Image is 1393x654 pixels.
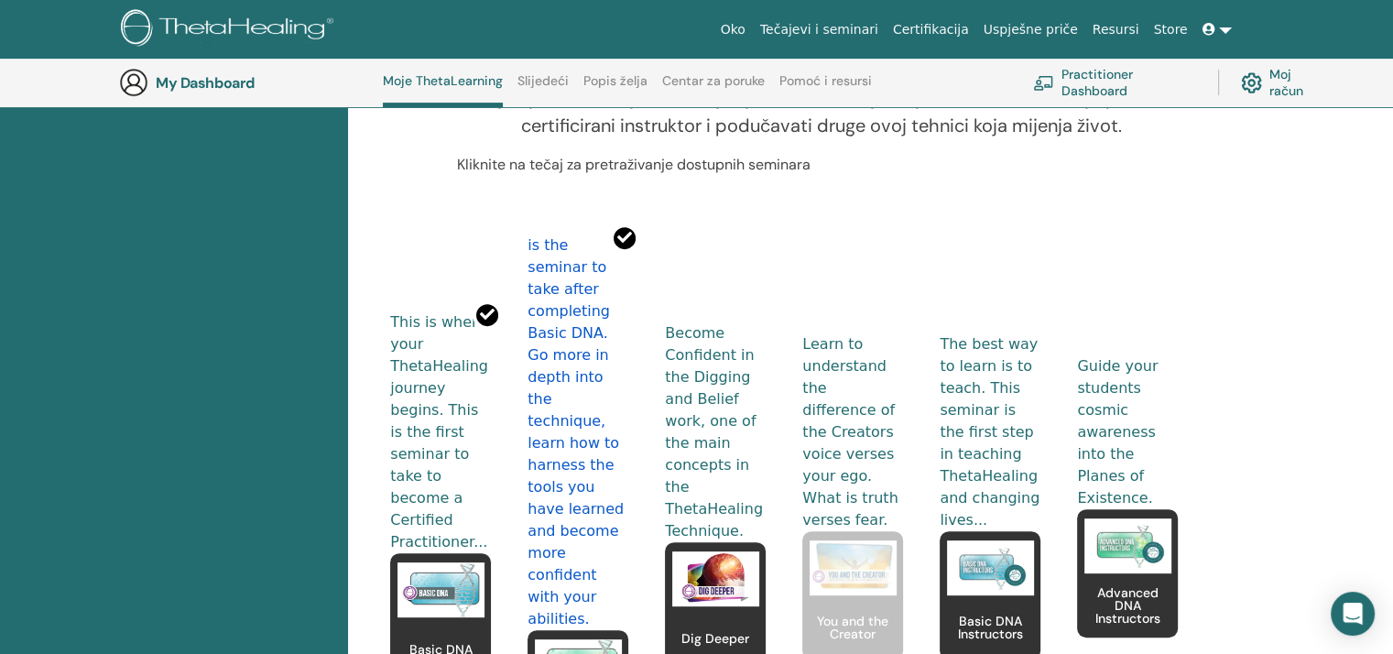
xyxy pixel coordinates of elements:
[713,13,753,47] a: Oko
[1241,62,1326,103] a: Moj račun
[753,13,886,47] a: Tečajevi i seminari
[1077,586,1178,625] p: Advanced DNA Instructors
[156,74,339,92] h3: My Dashboard
[528,234,628,630] span: is the seminar to take after completing Basic DNA. Go more in depth into the technique, learn how...
[1331,592,1375,636] div: Open Intercom Messenger
[1033,75,1054,91] img: chalkboard-teacher.svg
[390,311,491,553] span: This is where your ThetaHealing journey begins. This is the first seminar to take to become a Cer...
[672,551,759,606] img: Dig Deeper
[1077,355,1178,638] a: Guide your students cosmic awareness into the Planes of Existence. Advanced DNA Instructors Advan...
[1147,13,1195,47] a: Store
[1033,62,1196,103] a: Practitioner Dashboard
[1077,355,1178,509] span: Guide your students cosmic awareness into the Planes of Existence.
[119,68,148,97] img: generic-user-icon.jpg
[940,333,1040,531] span: The best way to learn is to teach. This seminar is the first step in teaching ThetaHealing and ch...
[976,13,1085,47] a: Uspješne priče
[802,333,903,531] span: Learn to understand the difference of the Creators voice verses your ego. What is truth verses fear.
[674,632,756,645] p: Dig Deeper
[121,9,340,50] img: logo.png
[947,540,1034,595] img: Basic DNA Instructors
[810,540,897,591] img: You and the Creator
[1084,518,1171,573] img: Advanced DNA Instructors
[517,73,569,103] a: Slijedeći
[457,154,1186,176] p: Kliknite na tečaj za pretraživanje dostupnih seminara
[1241,68,1262,98] img: cog.svg
[662,73,765,103] a: Centar za poruke
[1085,13,1147,47] a: Resursi
[886,13,976,47] a: Certifikacija
[583,73,648,103] a: Popis želja
[383,73,503,107] a: Moje ThetaLearning
[457,84,1186,139] p: Najbolji način da ojačate svoje vještine i razumijevanje kao ThetaHealer® je postati certificiran...
[779,73,872,103] a: Pomoć i resursi
[665,322,766,542] span: Become Confident in the Digging and Belief work, one of the main concepts in the ThetaHealing Tec...
[940,615,1040,640] p: Basic DNA Instructors
[802,615,903,640] p: You and the Creator
[397,562,484,617] img: Basic DNA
